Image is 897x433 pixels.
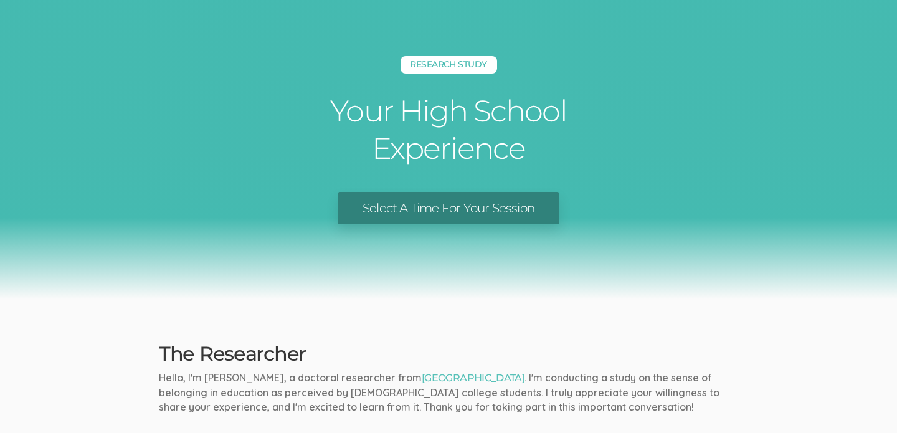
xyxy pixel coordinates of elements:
[262,92,635,167] h1: Your High School Experience
[422,372,524,384] a: [GEOGRAPHIC_DATA]
[159,343,738,364] h2: The Researcher
[338,192,559,225] a: Select A Time For Your Session
[401,56,497,74] h5: Research Study
[159,371,738,414] p: Hello, I'm [PERSON_NAME], a doctoral researcher from . I'm conducting a study on the sense of bel...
